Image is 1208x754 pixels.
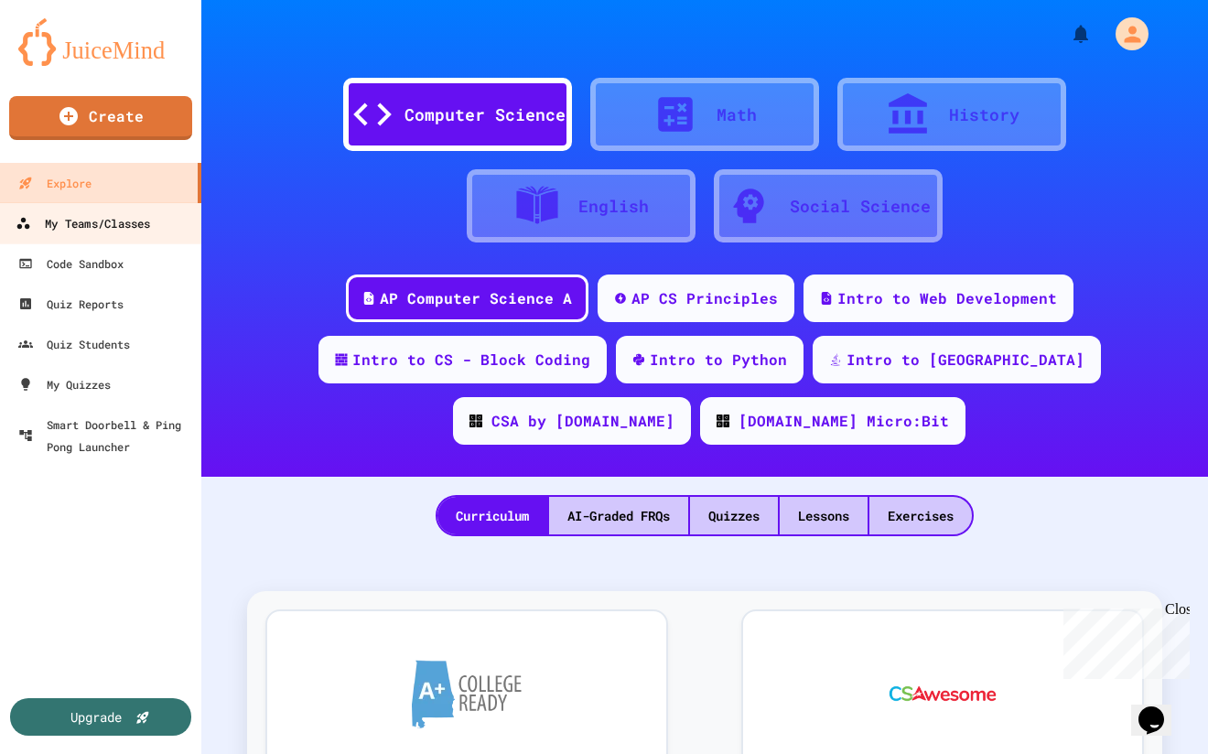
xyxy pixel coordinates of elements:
div: My Quizzes [18,373,111,395]
div: Chat with us now!Close [7,7,126,116]
div: Intro to [GEOGRAPHIC_DATA] [847,349,1084,371]
div: Social Science [790,194,931,219]
div: My Account [1096,13,1153,55]
div: Math [717,102,757,127]
div: AP Computer Science A [380,287,572,309]
div: Quizzes [690,497,778,534]
div: History [949,102,1019,127]
div: My Notifications [1036,18,1096,49]
div: Quiz Reports [18,293,124,315]
a: Create [9,96,192,140]
div: CSA by [DOMAIN_NAME] [491,410,674,432]
div: AP CS Principles [631,287,778,309]
div: AI-Graded FRQs [549,497,688,534]
div: Code Sandbox [18,253,124,275]
div: [DOMAIN_NAME] Micro:Bit [739,410,949,432]
div: Explore [18,172,92,194]
img: CODE_logo_RGB.png [717,415,729,427]
iframe: chat widget [1131,681,1190,736]
div: Intro to Python [650,349,787,371]
img: CODE_logo_RGB.png [469,415,482,427]
div: Lessons [780,497,868,534]
iframe: chat widget [1056,601,1190,679]
img: logo-orange.svg [18,18,183,66]
div: Smart Doorbell & Ping Pong Launcher [18,414,194,458]
div: Upgrade [70,707,122,727]
img: A+ College Ready [412,660,522,728]
div: English [578,194,649,219]
div: Intro to CS - Block Coding [352,349,590,371]
div: Exercises [869,497,972,534]
div: Intro to Web Development [837,287,1057,309]
div: Quiz Students [18,333,130,355]
div: My Teams/Classes [16,212,150,235]
img: CS Awesome [871,639,1015,749]
div: Computer Science [404,102,566,127]
div: Curriculum [437,497,547,534]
